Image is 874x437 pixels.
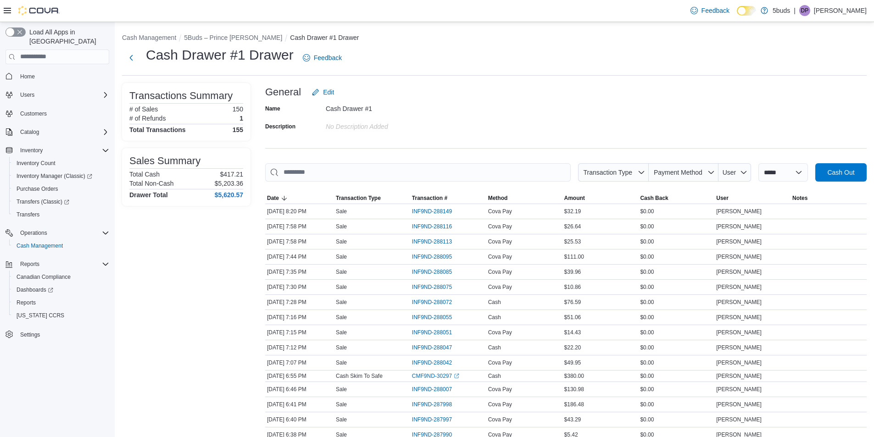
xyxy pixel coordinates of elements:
[13,284,57,295] a: Dashboards
[716,299,762,306] span: [PERSON_NAME]
[9,271,113,283] button: Canadian Compliance
[412,416,452,423] span: INF9ND-287997
[17,198,69,205] span: Transfers (Classic)
[412,238,452,245] span: INF9ND-288113
[716,401,762,408] span: [PERSON_NAME]
[716,194,729,202] span: User
[18,6,60,15] img: Cova
[215,191,243,199] h4: $5,620.57
[13,271,74,282] a: Canadian Compliance
[323,88,334,97] span: Edit
[129,115,166,122] h6: # of Refunds
[827,168,854,177] span: Cash Out
[20,229,47,237] span: Operations
[412,344,452,351] span: INF9ND-288047
[17,89,38,100] button: Users
[17,108,109,119] span: Customers
[488,253,512,260] span: Cova Pay
[265,399,334,410] div: [DATE] 6:41 PM
[20,91,34,99] span: Users
[122,33,867,44] nav: An example of EuiBreadcrumbs
[9,309,113,322] button: [US_STATE] CCRS
[20,147,43,154] span: Inventory
[265,123,295,130] label: Description
[265,251,334,262] div: [DATE] 7:44 PM
[265,266,334,277] div: [DATE] 7:35 PM
[265,384,334,395] div: [DATE] 6:46 PM
[412,372,459,380] a: CMF9ND-30297External link
[790,193,867,204] button: Notes
[412,236,461,247] button: INF9ND-288113
[792,194,807,202] span: Notes
[488,299,501,306] span: Cash
[718,163,751,182] button: User
[265,193,334,204] button: Date
[412,194,447,202] span: Transaction #
[239,115,243,122] p: 1
[2,70,113,83] button: Home
[129,155,200,166] h3: Sales Summary
[13,158,109,169] span: Inventory Count
[412,329,452,336] span: INF9ND-288051
[9,157,113,170] button: Inventory Count
[488,223,512,230] span: Cova Pay
[20,260,39,268] span: Reports
[9,239,113,252] button: Cash Management
[638,342,714,353] div: $0.00
[564,372,584,380] span: $380.00
[716,238,762,245] span: [PERSON_NAME]
[2,227,113,239] button: Operations
[265,414,334,425] div: [DATE] 6:40 PM
[265,163,571,182] input: This is a search bar. As you type, the results lower in the page will automatically filter.
[17,127,109,138] span: Catalog
[129,171,160,178] h6: Total Cash
[412,266,461,277] button: INF9ND-288085
[17,108,50,119] a: Customers
[17,299,36,306] span: Reports
[265,371,334,382] div: [DATE] 6:55 PM
[412,299,452,306] span: INF9ND-288072
[412,268,452,276] span: INF9ND-288085
[701,6,729,15] span: Feedback
[564,253,584,260] span: $111.00
[336,372,383,380] p: Cash Skim To Safe
[17,329,44,340] a: Settings
[9,296,113,309] button: Reports
[336,283,347,291] p: Sale
[17,227,109,238] span: Operations
[265,236,334,247] div: [DATE] 7:58 PM
[564,238,581,245] span: $25.53
[129,90,233,101] h3: Transactions Summary
[640,194,668,202] span: Cash Back
[687,1,733,20] a: Feedback
[308,83,338,101] button: Edit
[336,268,347,276] p: Sale
[336,208,347,215] p: Sale
[488,314,501,321] span: Cash
[334,193,410,204] button: Transaction Type
[17,127,43,138] button: Catalog
[336,386,347,393] p: Sale
[13,209,109,220] span: Transfers
[488,329,512,336] span: Cova Pay
[412,206,461,217] button: INF9ND-288149
[20,73,35,80] span: Home
[723,169,736,176] span: User
[564,268,581,276] span: $39.96
[265,327,334,338] div: [DATE] 7:15 PM
[314,53,342,62] span: Feedback
[638,221,714,232] div: $0.00
[488,344,501,351] span: Cash
[9,283,113,296] a: Dashboards
[716,416,762,423] span: [PERSON_NAME]
[412,314,452,321] span: INF9ND-288055
[184,34,282,41] button: 5Buds – Prince [PERSON_NAME]
[488,208,512,215] span: Cova Pay
[454,373,459,379] svg: External link
[13,209,43,220] a: Transfers
[26,28,109,46] span: Load All Apps in [GEOGRAPHIC_DATA]
[412,327,461,338] button: INF9ND-288051
[716,268,762,276] span: [PERSON_NAME]
[326,101,449,112] div: Cash Drawer #1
